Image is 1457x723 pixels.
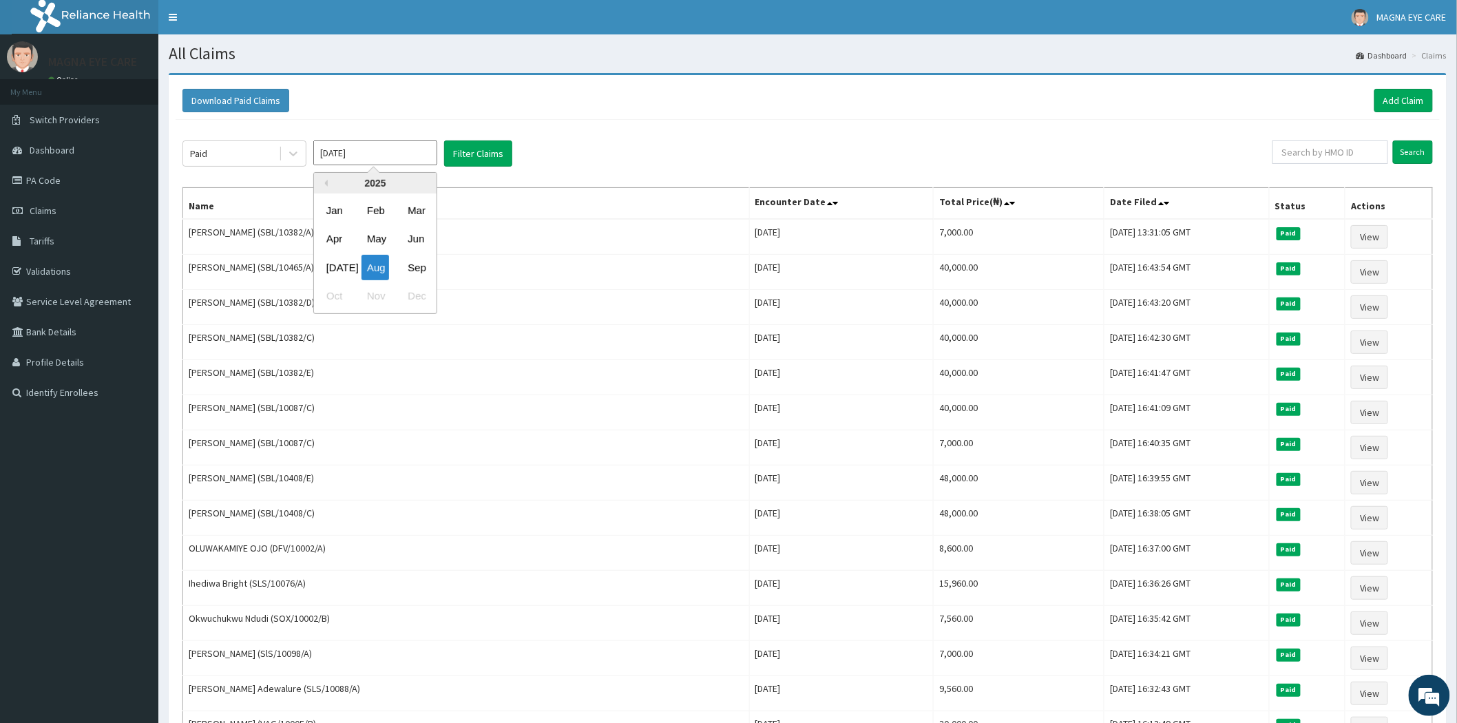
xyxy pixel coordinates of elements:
div: Choose September 2025 [402,255,430,280]
p: MAGNA EYE CARE [48,56,137,68]
a: View [1351,401,1388,424]
td: [PERSON_NAME] (SBL/10382/E) [183,360,750,395]
a: View [1351,366,1388,389]
td: [DATE] 16:42:30 GMT [1104,325,1269,360]
img: d_794563401_company_1708531726252_794563401 [25,69,56,103]
img: User Image [1352,9,1369,26]
td: Okwuchukwu Ndudi (SOX/10002/B) [183,606,750,641]
th: Status [1269,188,1345,220]
span: Paid [1277,227,1301,240]
td: [DATE] 13:31:05 GMT [1104,219,1269,255]
td: Ihediwa Bright (SLS/10076/A) [183,571,750,606]
div: Choose May 2025 [361,227,389,252]
td: [DATE] [749,606,934,641]
a: View [1351,225,1388,249]
span: Paid [1277,684,1301,696]
td: [DATE] [749,641,934,676]
td: [PERSON_NAME] (SBL/10087/C) [183,430,750,465]
td: [DATE] 16:43:20 GMT [1104,290,1269,325]
span: Paid [1277,578,1301,591]
span: Switch Providers [30,114,100,126]
td: 9,560.00 [934,676,1104,711]
td: [PERSON_NAME] (SBL/10408/E) [183,465,750,501]
a: Online [48,75,81,85]
input: Select Month and Year [313,140,437,165]
th: Name [183,188,750,220]
td: 40,000.00 [934,325,1104,360]
td: [DATE] 16:35:42 GMT [1104,606,1269,641]
a: Add Claim [1374,89,1433,112]
div: Choose August 2025 [361,255,389,280]
div: Paid [190,147,207,160]
td: 7,000.00 [934,641,1104,676]
td: [DATE] 16:41:09 GMT [1104,395,1269,430]
td: 8,600.00 [934,536,1104,571]
div: Choose February 2025 [361,198,389,223]
img: User Image [7,41,38,72]
td: 48,000.00 [934,465,1104,501]
th: Encounter Date [749,188,934,220]
td: 40,000.00 [934,395,1104,430]
span: Paid [1277,473,1301,485]
a: View [1351,295,1388,319]
a: View [1351,260,1388,284]
td: [DATE] [749,430,934,465]
a: View [1351,436,1388,459]
input: Search by HMO ID [1272,140,1388,164]
li: Claims [1409,50,1447,61]
td: [DATE] [749,501,934,536]
span: Paid [1277,438,1301,450]
span: Claims [30,205,56,217]
a: View [1351,541,1388,565]
a: View [1351,576,1388,600]
div: Choose June 2025 [402,227,430,252]
span: Paid [1277,368,1301,380]
td: OLUWAKAMIYE OJO (DFV/10002/A) [183,536,750,571]
div: Choose July 2025 [321,255,348,280]
td: [DATE] 16:38:05 GMT [1104,501,1269,536]
td: 40,000.00 [934,290,1104,325]
button: Previous Year [321,180,328,187]
td: [PERSON_NAME] (SBL/10382/D) [183,290,750,325]
span: Paid [1277,333,1301,345]
div: Chat with us now [72,77,231,95]
td: [PERSON_NAME] Adewalure (SLS/10088/A) [183,676,750,711]
td: [PERSON_NAME] (SBL/10382/C) [183,325,750,360]
td: [DATE] 16:37:00 GMT [1104,536,1269,571]
span: Paid [1277,297,1301,310]
div: Choose January 2025 [321,198,348,223]
td: [DATE] 16:34:21 GMT [1104,641,1269,676]
div: month 2025-08 [314,196,437,311]
textarea: Type your message and hit 'Enter' [7,376,262,424]
td: 7,000.00 [934,430,1104,465]
td: [DATE] 16:36:26 GMT [1104,571,1269,606]
a: View [1351,611,1388,635]
td: [DATE] [749,465,934,501]
td: 48,000.00 [934,501,1104,536]
td: 15,960.00 [934,571,1104,606]
div: Choose April 2025 [321,227,348,252]
a: View [1351,647,1388,670]
td: 40,000.00 [934,255,1104,290]
h1: All Claims [169,45,1447,63]
span: Paid [1277,543,1301,556]
th: Actions [1345,188,1433,220]
div: Choose March 2025 [402,198,430,223]
td: 7,000.00 [934,219,1104,255]
a: View [1351,682,1388,705]
td: [DATE] [749,395,934,430]
td: 7,560.00 [934,606,1104,641]
td: [DATE] 16:39:55 GMT [1104,465,1269,501]
div: Minimize live chat window [226,7,259,40]
td: [DATE] [749,219,934,255]
td: [PERSON_NAME] (SBL/10087/C) [183,395,750,430]
td: [DATE] [749,255,934,290]
th: Total Price(₦) [934,188,1104,220]
td: [DATE] [749,536,934,571]
a: View [1351,506,1388,530]
td: [DATE] [749,676,934,711]
input: Search [1393,140,1433,164]
td: [PERSON_NAME] (SBL/10408/C) [183,501,750,536]
span: We're online! [80,174,190,313]
span: MAGNA EYE CARE [1377,11,1447,23]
